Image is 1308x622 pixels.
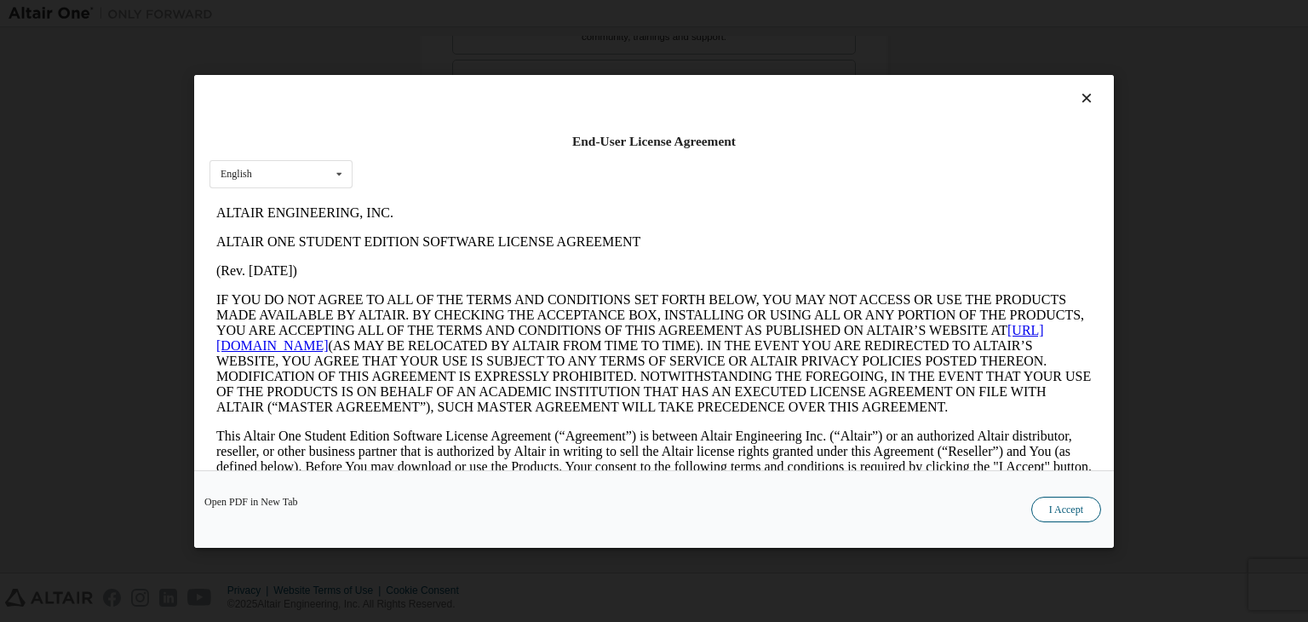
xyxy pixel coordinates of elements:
[204,497,298,507] a: Open PDF in New Tab
[7,230,882,291] p: This Altair One Student Edition Software License Agreement (“Agreement”) is between Altair Engine...
[7,36,882,51] p: ALTAIR ONE STUDENT EDITION SOFTWARE LICENSE AGREEMENT
[209,133,1099,150] div: End-User License Agreement
[7,94,882,216] p: IF YOU DO NOT AGREE TO ALL OF THE TERMS AND CONDITIONS SET FORTH BELOW, YOU MAY NOT ACCESS OR USE...
[7,7,882,22] p: ALTAIR ENGINEERING, INC.
[1031,497,1101,522] button: I Accept
[221,169,252,179] div: English
[7,65,882,80] p: (Rev. [DATE])
[7,124,835,154] a: [URL][DOMAIN_NAME]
